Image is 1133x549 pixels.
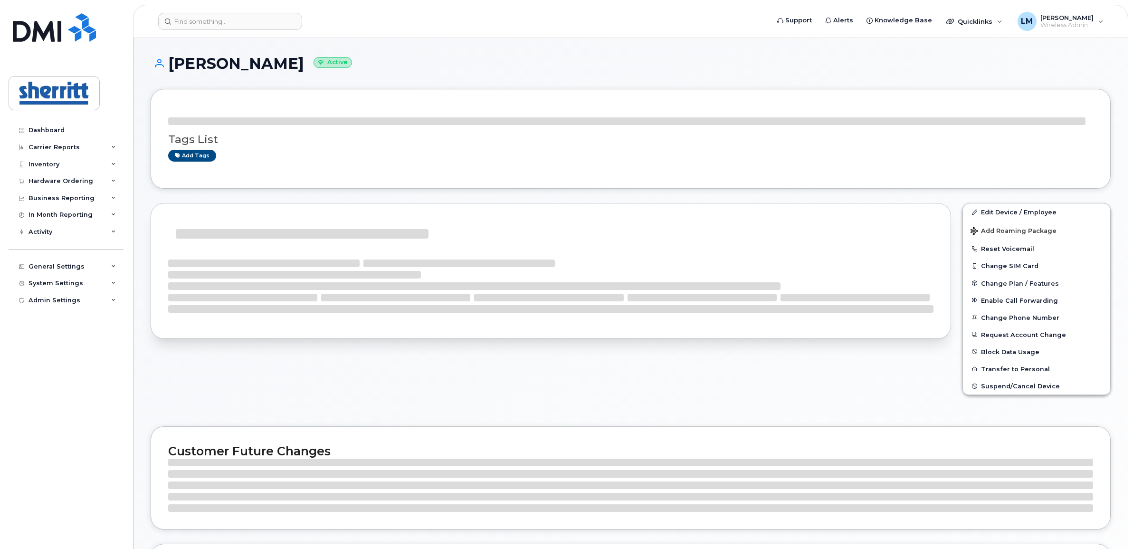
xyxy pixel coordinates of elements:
[971,227,1057,236] span: Add Roaming Package
[963,275,1110,292] button: Change Plan / Features
[963,343,1110,360] button: Block Data Usage
[963,221,1110,240] button: Add Roaming Package
[981,297,1058,304] span: Enable Call Forwarding
[963,292,1110,309] button: Enable Call Forwarding
[963,326,1110,343] button: Request Account Change
[963,309,1110,326] button: Change Phone Number
[168,150,216,162] a: Add tags
[963,360,1110,377] button: Transfer to Personal
[963,257,1110,274] button: Change SIM Card
[963,377,1110,395] button: Suspend/Cancel Device
[981,383,1060,390] span: Suspend/Cancel Device
[963,203,1110,221] a: Edit Device / Employee
[963,240,1110,257] button: Reset Voicemail
[168,134,1093,145] h3: Tags List
[314,57,352,68] small: Active
[981,279,1059,287] span: Change Plan / Features
[151,55,1111,72] h1: [PERSON_NAME]
[168,444,1093,458] h2: Customer Future Changes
